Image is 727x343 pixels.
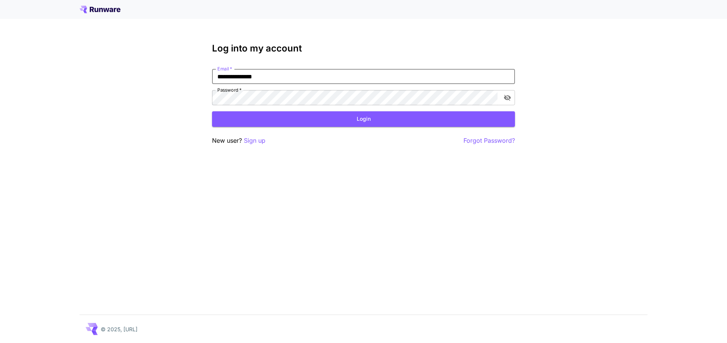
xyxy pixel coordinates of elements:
[463,136,515,145] button: Forgot Password?
[212,43,515,54] h3: Log into my account
[244,136,265,145] button: Sign up
[217,87,242,93] label: Password
[217,65,232,72] label: Email
[501,91,514,104] button: toggle password visibility
[212,111,515,127] button: Login
[101,325,137,333] p: © 2025, [URL]
[212,136,265,145] p: New user?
